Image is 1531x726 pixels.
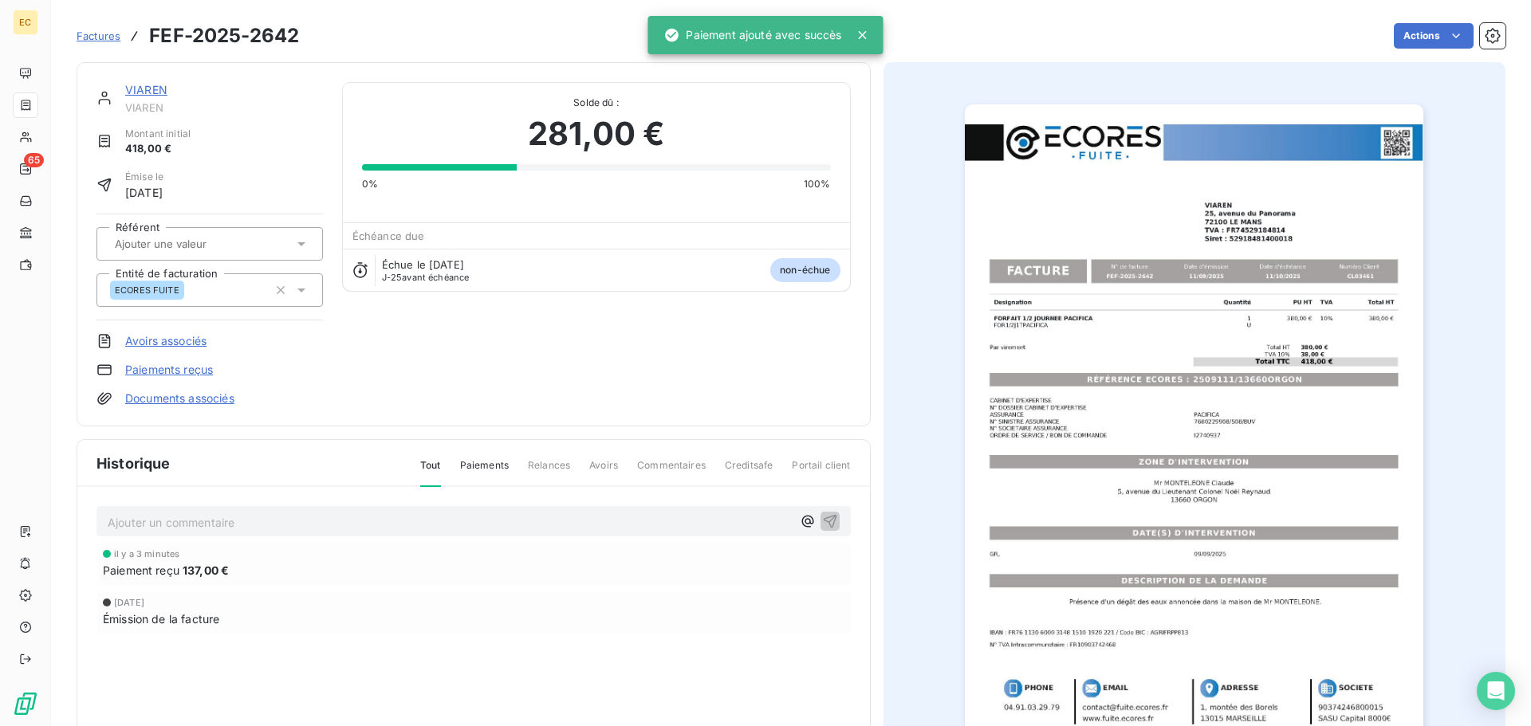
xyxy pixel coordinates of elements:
[113,237,274,251] input: Ajouter une valeur
[77,28,120,44] a: Factures
[804,177,831,191] span: 100%
[77,29,120,42] span: Factures
[125,170,163,184] span: Émise le
[637,458,706,485] span: Commentaires
[125,83,167,96] a: VIAREN
[114,549,179,559] span: il y a 3 minutes
[103,562,179,579] span: Paiement reçu
[103,610,219,627] span: Émission de la facture
[125,390,234,406] a: Documents associés
[1477,672,1515,710] div: Open Intercom Messenger
[1394,23,1474,49] button: Actions
[125,333,207,349] a: Avoirs associés
[792,458,850,485] span: Portail client
[114,598,144,607] span: [DATE]
[125,184,163,201] span: [DATE]
[420,458,441,487] span: Tout
[125,127,191,141] span: Montant initial
[183,562,229,579] span: 137,00 €
[125,101,323,114] span: VIAREN
[528,110,664,158] span: 281,00 €
[382,258,464,271] span: Échue le [DATE]
[589,458,618,485] span: Avoirs
[149,22,299,50] h3: FEF-2025-2642
[663,21,841,49] div: Paiement ajouté avec succès
[96,453,171,474] span: Historique
[362,96,831,110] span: Solde dû :
[115,285,179,295] span: ECORES FUITE
[382,273,470,282] span: avant échéance
[362,177,378,191] span: 0%
[13,691,38,716] img: Logo LeanPay
[125,141,191,157] span: 418,00 €
[382,272,403,283] span: J-25
[770,258,840,282] span: non-échue
[460,458,509,485] span: Paiements
[24,153,44,167] span: 65
[13,10,38,35] div: EC
[528,458,570,485] span: Relances
[725,458,773,485] span: Creditsafe
[125,362,213,378] a: Paiements reçus
[352,230,425,242] span: Échéance due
